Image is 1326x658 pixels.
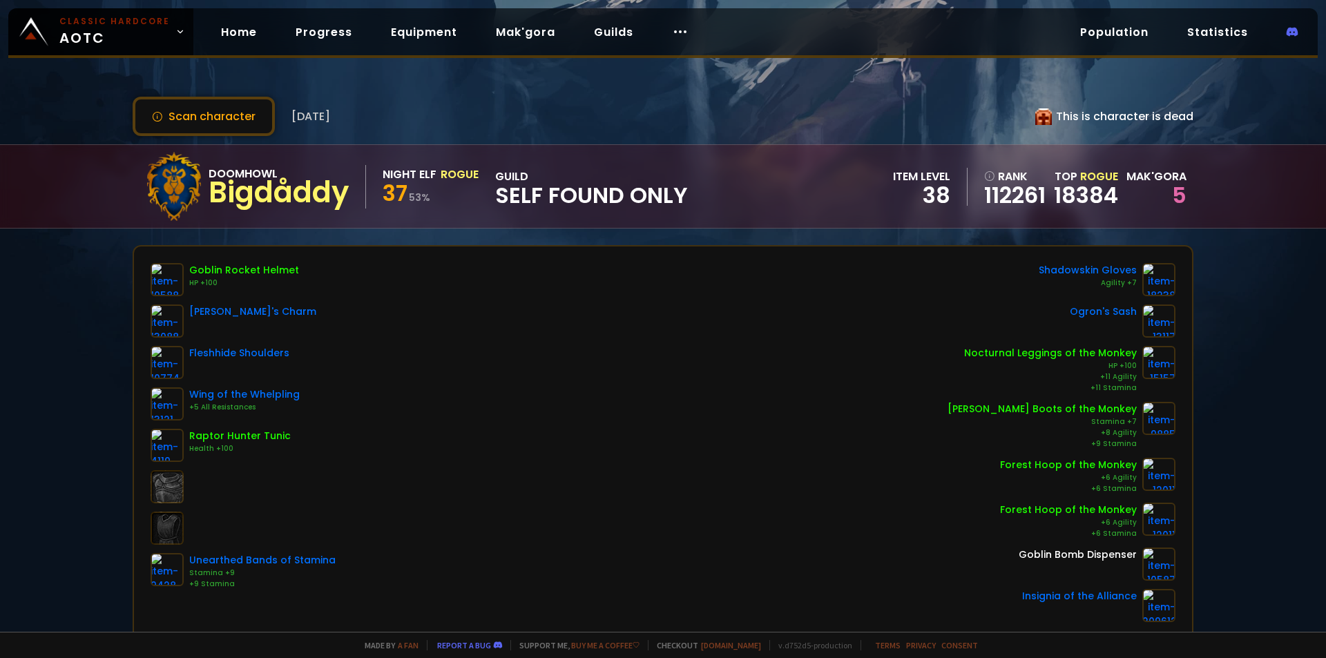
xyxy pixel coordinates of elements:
[1126,185,1186,206] div: 5
[1142,304,1175,338] img: item-13117
[189,263,299,278] div: Goblin Rocket Helmet
[1000,528,1137,539] div: +6 Stamina
[1142,402,1175,435] img: item-9885
[189,278,299,289] div: HP +100
[1070,304,1137,319] div: Ogron's Sash
[893,168,950,185] div: item level
[59,15,170,48] span: AOTC
[189,553,336,568] div: Unearthed Bands of Stamina
[1054,180,1118,211] a: 18384
[1142,263,1175,296] img: item-18238
[189,304,316,319] div: [PERSON_NAME]'s Charm
[510,640,640,650] span: Support me,
[151,553,184,586] img: item-9428
[948,438,1137,449] div: +9 Stamina
[1080,168,1118,184] span: Rogue
[769,640,852,650] span: v. d752d5 - production
[964,371,1137,383] div: +11 Agility
[151,263,184,296] img: item-10588
[189,429,291,443] div: Raptor Hunter Tunic
[210,18,268,46] a: Home
[1000,517,1137,528] div: +6 Agility
[1142,458,1175,491] img: item-12011
[8,8,193,55] a: Classic HardcoreAOTC
[964,383,1137,394] div: +11 Stamina
[1000,458,1137,472] div: Forest Hoop of the Monkey
[151,387,184,420] img: item-13121
[948,427,1137,438] div: +8 Agility
[485,18,566,46] a: Mak'gora
[356,640,419,650] span: Made by
[383,166,436,183] div: Night Elf
[964,346,1137,360] div: Nocturnal Leggings of the Monkey
[701,640,761,650] a: [DOMAIN_NAME]
[948,402,1137,416] div: [PERSON_NAME] Boots of the Monkey
[151,346,184,379] img: item-10774
[59,15,170,28] small: Classic Hardcore
[1039,278,1137,289] div: Agility +7
[1126,168,1186,185] div: Mak'gora
[1000,503,1137,517] div: Forest Hoop of the Monkey
[441,166,479,183] div: Rogue
[209,165,349,182] div: Doomhowl
[409,191,430,204] small: 53 %
[285,18,363,46] a: Progress
[291,108,330,125] span: [DATE]
[1142,548,1175,581] img: item-10587
[1039,263,1137,278] div: Shadowskin Gloves
[1000,483,1137,494] div: +6 Stamina
[875,640,901,650] a: Terms
[189,579,336,590] div: +9 Stamina
[1019,548,1137,562] div: Goblin Bomb Dispenser
[189,387,300,402] div: Wing of the Whelpling
[948,416,1137,427] div: Stamina +7
[1000,472,1137,483] div: +6 Agility
[189,568,336,579] div: Stamina +9
[209,182,349,203] div: Bigdåddy
[583,18,644,46] a: Guilds
[893,185,950,206] div: 38
[906,640,936,650] a: Privacy
[1035,108,1193,125] div: This is character is dead
[1142,346,1175,379] img: item-15157
[189,443,291,454] div: Health +100
[1176,18,1259,46] a: Statistics
[1054,168,1118,185] div: Top
[1142,589,1175,622] img: item-209612
[495,185,688,206] span: SELF FOUND ONLY
[383,177,407,209] span: 37
[189,346,289,360] div: Fleshhide Shoulders
[1022,589,1137,603] div: Insignia of the Alliance
[398,640,419,650] a: a fan
[964,360,1137,371] div: HP +100
[984,185,1046,206] a: 112261
[984,168,1046,185] div: rank
[133,97,275,136] button: Scan character
[495,168,688,206] div: guild
[151,429,184,462] img: item-4119
[648,640,761,650] span: Checkout
[380,18,468,46] a: Equipment
[1142,503,1175,536] img: item-12011
[941,640,978,650] a: Consent
[1069,18,1160,46] a: Population
[189,402,300,413] div: +5 All Resistances
[571,640,640,650] a: Buy me a coffee
[151,304,184,338] img: item-13088
[437,640,491,650] a: Report a bug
